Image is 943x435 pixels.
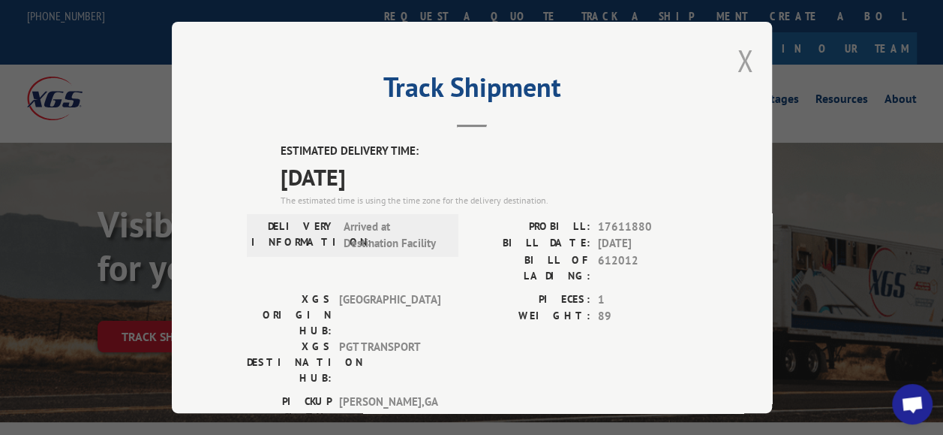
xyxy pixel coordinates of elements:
[472,219,590,236] label: PROBILL:
[339,394,440,425] span: [PERSON_NAME] , GA
[247,292,332,339] label: XGS ORIGIN HUB:
[598,252,697,284] span: 612012
[598,292,697,309] span: 1
[339,339,440,386] span: PGT TRANSPORT
[737,41,753,80] button: Close modal
[339,292,440,339] span: [GEOGRAPHIC_DATA]
[281,194,697,207] div: The estimated time is using the time zone for the delivery destination.
[247,77,697,105] h2: Track Shipment
[598,308,697,325] span: 89
[598,235,697,252] span: [DATE]
[251,219,336,252] label: DELIVERY INFORMATION:
[892,384,932,424] div: Open chat
[344,219,445,252] span: Arrived at Destination Facility
[247,339,332,386] label: XGS DESTINATION HUB:
[472,235,590,252] label: BILL DATE:
[472,252,590,284] label: BILL OF LADING:
[247,394,332,425] label: PICKUP CITY:
[281,143,697,160] label: ESTIMATED DELIVERY TIME:
[472,292,590,309] label: PIECES:
[472,308,590,325] label: WEIGHT:
[281,160,697,194] span: [DATE]
[598,219,697,236] span: 17611880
